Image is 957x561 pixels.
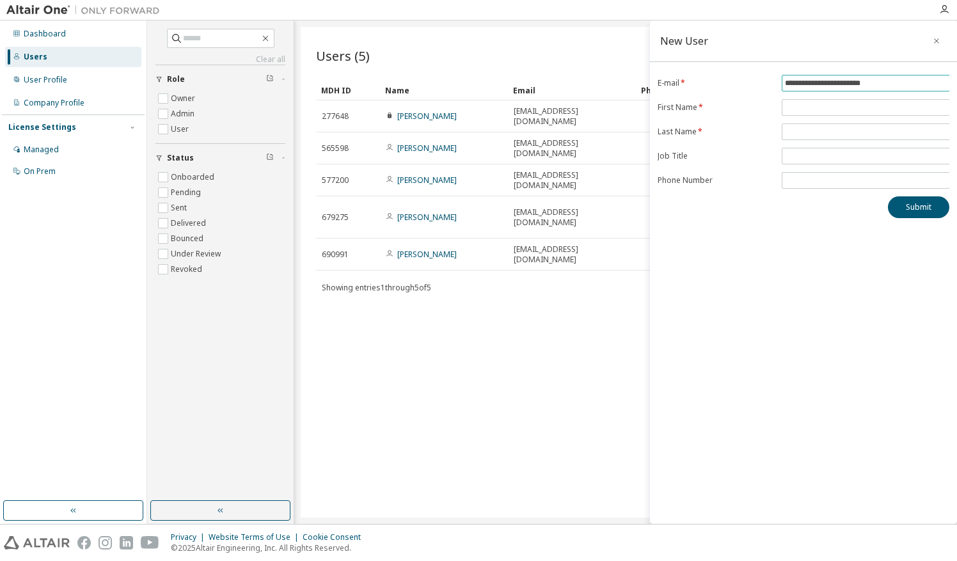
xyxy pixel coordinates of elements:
[171,246,223,262] label: Under Review
[171,231,206,246] label: Bounced
[397,175,457,186] a: [PERSON_NAME]
[513,80,631,100] div: Email
[24,52,47,62] div: Users
[397,111,457,122] a: [PERSON_NAME]
[171,106,197,122] label: Admin
[167,153,194,163] span: Status
[155,144,285,172] button: Status
[171,185,203,200] label: Pending
[641,80,741,100] div: Phone
[209,532,303,542] div: Website Terms of Use
[77,536,91,549] img: facebook.svg
[167,74,185,84] span: Role
[99,536,112,549] img: instagram.svg
[888,196,949,218] button: Submit
[514,207,630,228] span: [EMAIL_ADDRESS][DOMAIN_NAME]
[660,36,708,46] div: New User
[171,542,368,553] p: © 2025 Altair Engineering, Inc. All Rights Reserved.
[171,122,191,137] label: User
[171,262,205,277] label: Revoked
[514,106,630,127] span: [EMAIL_ADDRESS][DOMAIN_NAME]
[397,249,457,260] a: [PERSON_NAME]
[658,78,774,88] label: E-mail
[514,244,630,265] span: [EMAIL_ADDRESS][DOMAIN_NAME]
[8,122,76,132] div: License Settings
[303,532,368,542] div: Cookie Consent
[171,91,198,106] label: Owner
[24,166,56,177] div: On Prem
[141,536,159,549] img: youtube.svg
[4,536,70,549] img: altair_logo.svg
[514,138,630,159] span: [EMAIL_ADDRESS][DOMAIN_NAME]
[171,532,209,542] div: Privacy
[322,249,349,260] span: 690991
[24,75,67,85] div: User Profile
[658,102,774,113] label: First Name
[322,175,349,186] span: 577200
[266,74,274,84] span: Clear filter
[171,170,217,185] label: Onboarded
[322,212,349,223] span: 679275
[24,98,84,108] div: Company Profile
[397,212,457,223] a: [PERSON_NAME]
[397,143,457,154] a: [PERSON_NAME]
[24,29,66,39] div: Dashboard
[658,151,774,161] label: Job Title
[322,111,349,122] span: 277648
[155,65,285,93] button: Role
[171,216,209,231] label: Delivered
[322,143,349,154] span: 565598
[316,47,370,65] span: Users (5)
[24,145,59,155] div: Managed
[171,200,189,216] label: Sent
[155,54,285,65] a: Clear all
[6,4,166,17] img: Altair One
[322,282,431,293] span: Showing entries 1 through 5 of 5
[385,80,503,100] div: Name
[658,127,774,137] label: Last Name
[658,175,774,186] label: Phone Number
[266,153,274,163] span: Clear filter
[514,170,630,191] span: [EMAIL_ADDRESS][DOMAIN_NAME]
[321,80,375,100] div: MDH ID
[120,536,133,549] img: linkedin.svg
